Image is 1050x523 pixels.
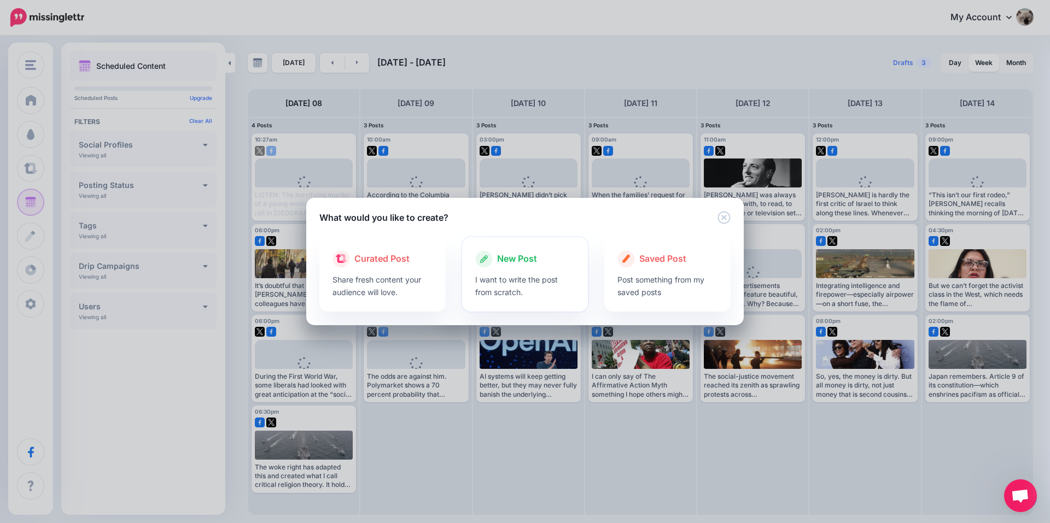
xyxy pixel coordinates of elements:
[622,254,631,263] img: create.png
[475,273,575,298] p: I want to write the post from scratch.
[639,252,686,266] span: Saved Post
[717,211,731,225] button: Close
[354,252,410,266] span: Curated Post
[336,254,347,263] img: curate.png
[497,252,537,266] span: New Post
[319,211,448,224] h5: What would you like to create?
[332,273,433,298] p: Share fresh content your audience will love.
[617,273,717,298] p: Post something from my saved posts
